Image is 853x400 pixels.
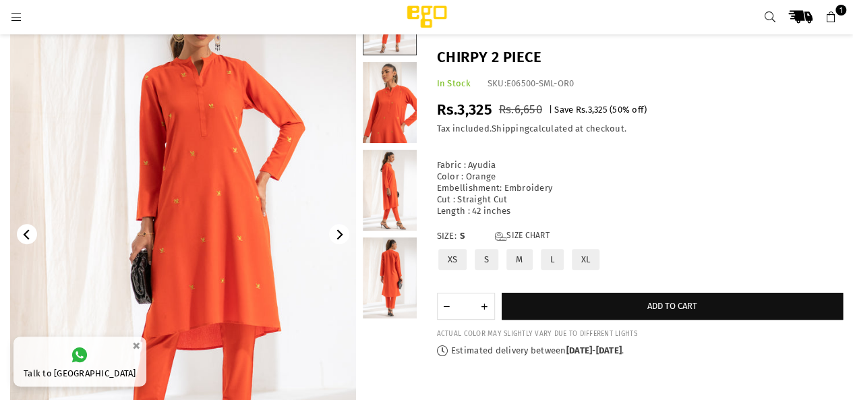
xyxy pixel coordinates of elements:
span: 50 [612,105,622,115]
label: Size: [437,231,844,242]
label: XS [437,248,469,271]
div: ACTUAL COLOR MAY SLIGHTLY VARY DUE TO DIFFERENT LIGHTS [437,330,844,339]
span: Rs.3,325 [576,105,608,115]
span: Add to cart [647,301,697,311]
label: XL [570,248,601,271]
button: Next [329,224,349,244]
button: × [128,335,144,357]
span: 1 [835,5,846,16]
a: Shipping [492,123,529,134]
span: Rs.6,650 [499,103,542,117]
a: Size Chart [495,231,550,242]
label: M [505,248,533,271]
a: Menu [4,11,28,22]
div: SKU: [488,78,575,90]
h1: Chirpy 2 piece [437,47,844,68]
button: Previous [17,224,37,244]
button: Add to cart [502,293,844,320]
span: In Stock [437,78,471,88]
a: 1 [819,5,843,29]
span: S [460,231,487,242]
label: S [473,248,500,271]
quantity-input: Quantity [437,293,495,320]
label: L [539,248,565,271]
img: Ego [370,3,484,30]
div: Tax included. calculated at checkout. [437,123,844,135]
span: E06500-SML-OR0 [506,78,575,88]
time: [DATE] [595,345,622,355]
time: [DATE] [566,345,593,355]
p: Estimated delivery between - . [437,345,844,357]
a: Talk to [GEOGRAPHIC_DATA] [13,337,146,387]
span: ( % off) [610,105,647,115]
a: Search [758,5,782,29]
div: Fabric : Ayudia Color : Orange Embellishment: Embroidery Cut : Straight Cut Length : 42 inches [437,148,844,217]
span: Rs.3,325 [437,101,492,119]
span: | [549,105,552,115]
span: Save [554,105,573,115]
